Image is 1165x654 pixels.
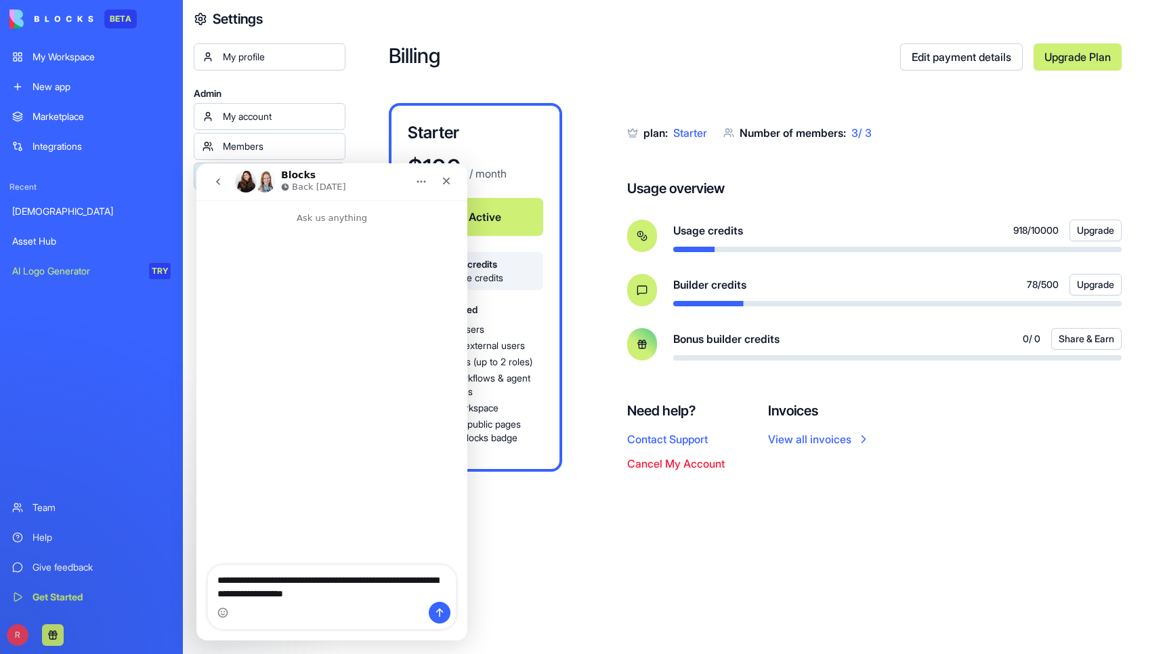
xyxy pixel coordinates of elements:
span: Up to 10 external users [427,339,525,352]
div: Get Started [33,590,171,604]
h4: Settings [213,9,263,28]
div: My profile [223,50,337,64]
a: Get Started [4,584,179,611]
span: Basic workflows & agent capabilities [427,371,543,398]
div: Give feedback [33,560,171,574]
div: Team [33,501,171,514]
span: plan: [643,126,668,140]
a: Edit payment details [900,43,1023,70]
a: Integrations [4,133,179,160]
a: Asset Hub [4,228,179,255]
a: BETA [9,9,137,28]
div: Members [223,140,337,153]
a: My Workspace [4,43,179,70]
a: My account [194,103,345,130]
a: Give feedback [4,554,179,581]
a: Members [194,133,345,160]
span: Portals & public pages without Blocks badge [427,417,543,445]
div: New app [33,80,171,94]
a: Billing [194,163,345,190]
button: Active [408,198,543,236]
h4: Usage overview [627,179,725,198]
div: Asset Hub [12,234,171,248]
span: Usage credits [673,222,743,239]
a: View all invoices [768,431,870,447]
h3: Starter [408,122,543,144]
span: 3 / 3 [851,126,872,140]
a: Team [4,494,179,521]
span: Bonus builder credits [673,331,780,347]
span: 78 / 500 [1027,278,1059,291]
span: Builder credits [673,277,746,293]
h1: $ 100 [408,155,461,182]
h4: Invoices [768,401,870,420]
div: My Workspace [33,50,171,64]
h2: Billing [389,43,900,70]
iframe: Intercom live chat [196,163,467,640]
div: Marketplace [33,110,171,123]
a: My profile [194,43,345,70]
span: 0 / 0 [1023,332,1040,346]
div: Integrations [33,140,171,153]
span: Number of members: [740,126,846,140]
div: AI Logo Generator [12,264,140,278]
a: Help [4,524,179,551]
div: BETA [104,9,137,28]
h4: Need help? [627,401,725,420]
span: User roles (up to 2 roles) [427,355,532,369]
span: 918 / 10000 [1013,224,1059,237]
a: [DEMOGRAPHIC_DATA] [4,198,179,225]
button: Cancel My Account [627,455,725,472]
p: / month [467,165,507,182]
span: 500 builder credits [419,258,532,271]
span: Starter [673,126,707,140]
span: R [7,624,28,646]
button: Upgrade [1069,274,1122,295]
a: Marketplace [4,103,179,130]
span: Admin [194,87,345,100]
div: TRY [149,263,171,279]
button: Upgrade [1069,220,1122,241]
button: Contact Support [627,431,708,447]
img: logo [9,9,93,28]
a: Upgrade Plan [1034,43,1122,70]
div: [DEMOGRAPHIC_DATA] [12,205,171,218]
span: Recent [4,182,179,192]
button: Share & Earn [1051,328,1122,350]
a: Starter$100 / monthActive500builder credits10000usage creditsWhat's includedUp to 3 usersUp to 10... [389,103,562,472]
a: AI Logo GeneratorTRY [4,258,179,285]
div: Help [33,531,171,544]
button: Send a message… [232,438,254,460]
a: New app [4,73,179,100]
span: 10000 usage credits [419,271,532,285]
div: My account [223,110,337,123]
